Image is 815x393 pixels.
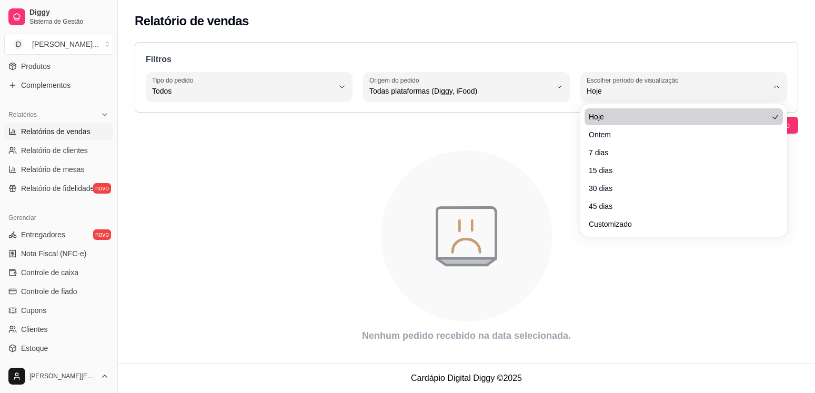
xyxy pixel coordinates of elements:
[21,324,48,335] span: Clientes
[135,328,798,343] article: Nenhum pedido recebido na data selecionada.
[135,144,798,328] div: animation
[29,8,109,17] span: Diggy
[587,76,682,85] label: Escolher período de visualização
[21,61,51,72] span: Produtos
[21,343,48,354] span: Estoque
[29,17,109,26] span: Sistema de Gestão
[21,267,78,278] span: Controle de caixa
[29,372,96,380] span: [PERSON_NAME][EMAIL_ADDRESS][DOMAIN_NAME]
[21,80,71,90] span: Complementos
[21,145,88,156] span: Relatório de clientes
[118,363,815,393] footer: Cardápio Digital Diggy © 2025
[4,209,113,226] div: Gerenciar
[589,112,768,122] span: Hoje
[587,86,768,96] span: Hoje
[8,110,37,119] span: Relatórios
[146,53,787,66] p: Filtros
[369,76,422,85] label: Origem do pedido
[589,147,768,158] span: 7 dias
[21,126,90,137] span: Relatórios de vendas
[21,229,65,240] span: Entregadores
[21,183,94,194] span: Relatório de fidelidade
[32,39,99,49] div: [PERSON_NAME] ...
[13,39,24,49] span: D
[152,76,197,85] label: Tipo do pedido
[589,201,768,211] span: 45 dias
[135,13,249,29] h2: Relatório de vendas
[21,248,86,259] span: Nota Fiscal (NFC-e)
[21,286,77,297] span: Controle de fiado
[589,165,768,176] span: 15 dias
[369,86,551,96] span: Todas plataformas (Diggy, iFood)
[21,164,85,175] span: Relatório de mesas
[21,305,46,316] span: Cupons
[589,183,768,194] span: 30 dias
[4,34,113,55] button: Select a team
[589,129,768,140] span: Ontem
[152,86,334,96] span: Todos
[589,219,768,229] span: Customizado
